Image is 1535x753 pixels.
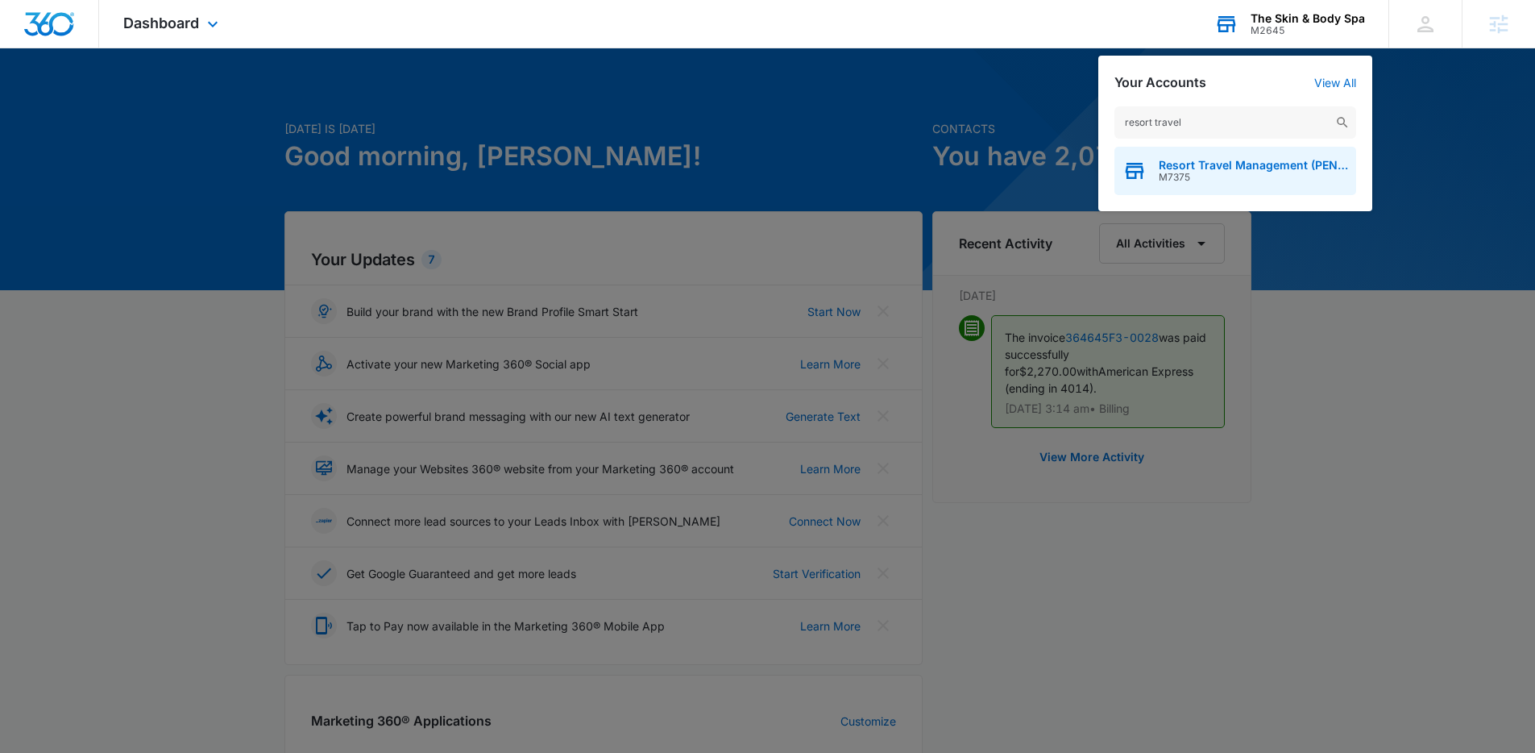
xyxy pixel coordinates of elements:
a: View All [1314,76,1356,89]
div: account name [1251,12,1365,25]
span: M7375 [1159,172,1348,183]
span: Resort Travel Management (PEN Management) [1159,159,1348,172]
span: Dashboard [123,15,199,31]
input: Search Accounts [1114,106,1356,139]
div: account id [1251,25,1365,36]
button: Resort Travel Management (PEN Management)M7375 [1114,147,1356,195]
h2: Your Accounts [1114,75,1206,90]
